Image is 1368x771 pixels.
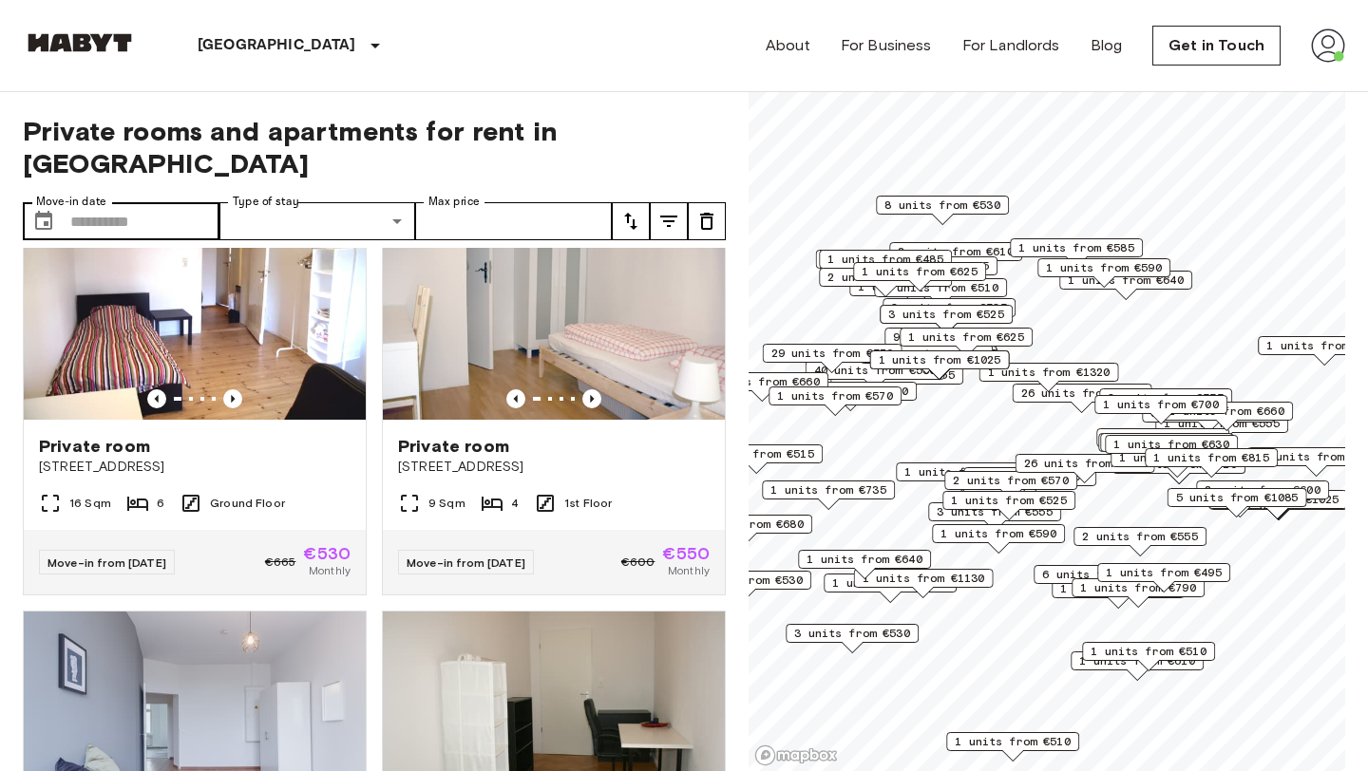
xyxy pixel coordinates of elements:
span: 1 units from €1130 [863,570,985,587]
div: Map marker [1034,565,1167,594]
label: Type of stay [233,194,299,210]
div: Map marker [798,550,931,579]
span: 3 units from €525 [891,299,1007,316]
div: Map marker [784,382,917,411]
span: 1 units from €495 [1106,564,1222,581]
div: Map marker [1105,435,1238,464]
span: 8 units from €530 [884,197,1000,214]
div: Map marker [876,196,1009,225]
span: Move-in from [DATE] [47,555,166,570]
div: Map marker [1096,428,1229,458]
span: Private room [398,435,509,458]
span: 1 units from €1320 [988,364,1111,381]
span: 1 units from €510 [955,733,1071,750]
span: 1 units from €585 [1018,239,1134,256]
span: 4 [511,495,519,512]
span: Ground Floor [210,495,285,512]
span: 3 units from €530 [794,625,910,642]
div: Map marker [1013,384,1152,413]
div: Map marker [1072,578,1205,608]
span: 1 units from €570 [832,574,948,592]
span: 1 units from €485 [827,251,943,268]
span: 5 units from €1085 [1176,489,1299,506]
span: 1 units from €660 [1168,403,1284,420]
div: Map marker [1099,388,1232,418]
div: Map marker [1145,448,1278,478]
div: Map marker [928,502,1061,532]
span: 4 units from €1025 [1217,491,1339,508]
div: Map marker [695,372,828,402]
span: 2 units from €570 [953,472,1069,489]
span: 3 units from €555 [873,257,989,274]
span: 1 units from €625 [908,329,1024,346]
span: 2 units from €645 [1105,429,1221,446]
span: €530 [303,545,351,562]
div: Map marker [944,471,1077,500]
div: Map marker [769,386,902,416]
span: 3 units from €690 [792,383,908,400]
img: Marketing picture of unit DE-01-029-04M [24,192,366,420]
span: Monthly [668,562,710,579]
span: 1 units from €570 [777,387,893,404]
span: 9 units from €585 [893,329,1009,346]
span: 4 units from €530 [687,572,803,589]
span: 1 units from €640 [1109,434,1225,451]
span: 1 units from €660 [704,373,820,390]
div: Map marker [1196,480,1329,510]
span: €550 [662,545,710,562]
div: Map marker [896,462,1029,492]
div: Map marker [1010,238,1143,268]
a: Marketing picture of unit DE-01-093-04MPrevious imagePrevious imagePrivate room[STREET_ADDRESS]9 ... [382,191,726,595]
a: Marketing picture of unit DE-01-029-04MPrevious imagePrevious imagePrivate room[STREET_ADDRESS]16... [23,191,367,595]
div: Map marker [816,250,956,279]
span: 1 units from €630 [1113,436,1229,453]
img: Habyt [23,33,137,52]
span: 9 Sqm [428,495,465,512]
div: Map marker [786,624,919,653]
a: For Landlords [962,34,1060,57]
span: 1 units from €590 [1046,259,1162,276]
span: Private room [39,435,150,458]
span: 1 units from €515 [698,445,814,462]
span: 26 units from €530 [1021,385,1144,402]
div: Map marker [979,363,1119,392]
div: Map marker [1098,433,1231,462]
span: Move-in from [DATE] [407,555,525,570]
span: 26 units from €575 [1024,455,1147,472]
div: Map marker [762,480,895,510]
label: Max price [428,194,480,210]
div: Map marker [1073,527,1206,556]
p: [GEOGRAPHIC_DATA] [198,34,356,57]
div: Map marker [900,328,1033,357]
button: tune [650,202,688,240]
button: Previous image [147,389,166,408]
span: 1 units from €610 [1079,652,1195,669]
label: Move-in date [36,194,106,210]
span: 1 units from €640 [1068,272,1184,289]
span: [STREET_ADDRESS] [398,458,710,477]
span: €665 [265,554,296,571]
span: Monthly [309,562,351,579]
button: Previous image [582,389,601,408]
div: Map marker [1082,642,1215,671]
div: Map marker [870,350,1010,380]
span: 2 units from €555 [1108,389,1224,406]
div: Map marker [854,569,994,598]
button: Choose date [25,202,63,240]
span: 29 units from €570 [771,345,894,362]
div: Map marker [942,491,1075,520]
div: Map marker [1100,433,1233,462]
div: Map marker [1016,454,1155,483]
span: 6 [157,495,164,512]
div: Map marker [819,250,952,279]
span: Private rooms and apartments for rent in [GEOGRAPHIC_DATA] [23,115,726,179]
span: 2 units from €510 [883,279,998,296]
div: Map marker [880,305,1013,334]
div: Map marker [889,242,1022,272]
span: 1 units from €640 [807,551,922,568]
span: 2 units from €600 [1205,481,1320,498]
span: 1 units from €700 [1103,396,1219,413]
div: Map marker [963,467,1096,497]
div: Map marker [932,524,1065,554]
div: Map marker [1071,651,1204,681]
